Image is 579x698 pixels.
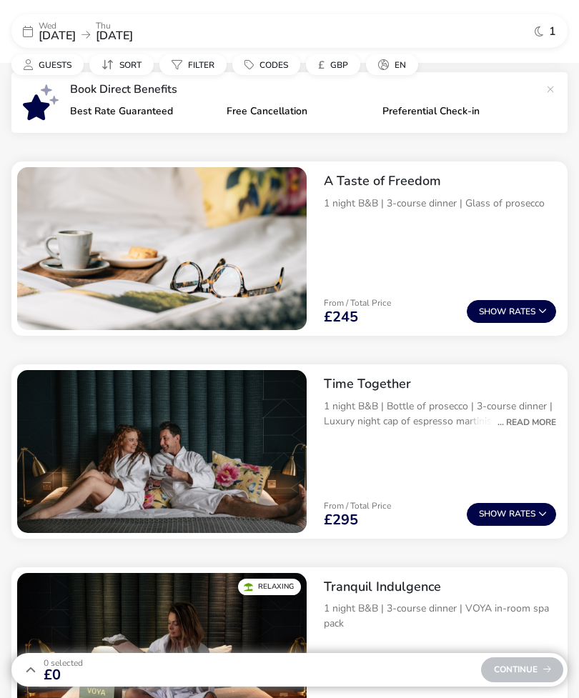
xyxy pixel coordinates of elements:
span: Show [479,509,509,519]
button: Filter [159,54,227,75]
naf-pibe-menu-bar-item: Codes [232,54,306,75]
button: ShowRates [467,300,556,323]
button: Sort [89,54,154,75]
span: en [395,59,406,71]
button: Guests [11,54,84,75]
p: 1 night B&B | 3-course dinner | VOYA in-room spa pack [324,601,556,631]
swiper-slide: 1 / 1 [17,370,307,533]
button: £GBP [306,54,360,75]
span: [DATE] [39,28,76,44]
div: Wed[DATE]Thu[DATE]1 [11,14,568,48]
div: A Taste of Freedom1 night B&B | 3-course dinner | Glass of prosecco [312,161,568,248]
span: Codes [259,59,288,71]
p: Best Rate Guaranteed [70,106,215,116]
h2: A Taste of Freedom [324,173,556,189]
span: £0 [44,668,83,682]
p: Book Direct Benefits [70,84,539,95]
button: ShowRates [467,503,556,526]
span: £295 [324,513,358,527]
p: From / Total Price [324,299,391,307]
span: Show [479,307,509,316]
swiper-slide: 1 / 1 [17,167,307,330]
p: Free Cancellation [227,106,372,116]
i: £ [318,58,325,72]
div: Relaxing [238,579,301,595]
naf-pibe-menu-bar-item: en [366,54,424,75]
p: Wed [39,21,76,30]
naf-pibe-menu-bar-item: Sort [89,54,159,75]
button: Codes [232,54,300,75]
p: Preferential Check-in [382,106,528,116]
naf-pibe-menu-bar-item: Guests [11,54,89,75]
naf-pibe-menu-bar-item: £GBP [306,54,366,75]
button: en [366,54,418,75]
span: £245 [324,310,358,324]
p: 1 night B&B | Bottle of prosecco | 3-course dinner | Luxury night cap of espresso martinis & salt... [324,399,556,429]
span: Continue [494,665,551,674]
div: Continue [481,657,563,682]
span: GBP [330,59,348,71]
h2: Time Together [324,376,556,392]
span: Filter [188,59,214,71]
span: 1 [549,26,556,37]
naf-pibe-menu-bar-item: Filter [159,54,232,75]
h2: Tranquil Indulgence [324,579,556,595]
div: Tranquil Indulgence1 night B&B | 3-course dinner | VOYA in-room spa pack [312,567,568,654]
span: Guests [39,59,71,71]
p: From / Total Price [324,502,391,510]
p: Thu [96,21,133,30]
div: Time Together1 night B&B | Bottle of prosecco | 3-course dinner | Luxury night cap of espresso ma... [312,364,568,451]
div: ... Read More [490,416,556,429]
span: 0 Selected [44,657,83,669]
p: 1 night B&B | 3-course dinner | Glass of prosecco [324,196,556,211]
span: Sort [119,59,142,71]
span: [DATE] [96,28,133,44]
